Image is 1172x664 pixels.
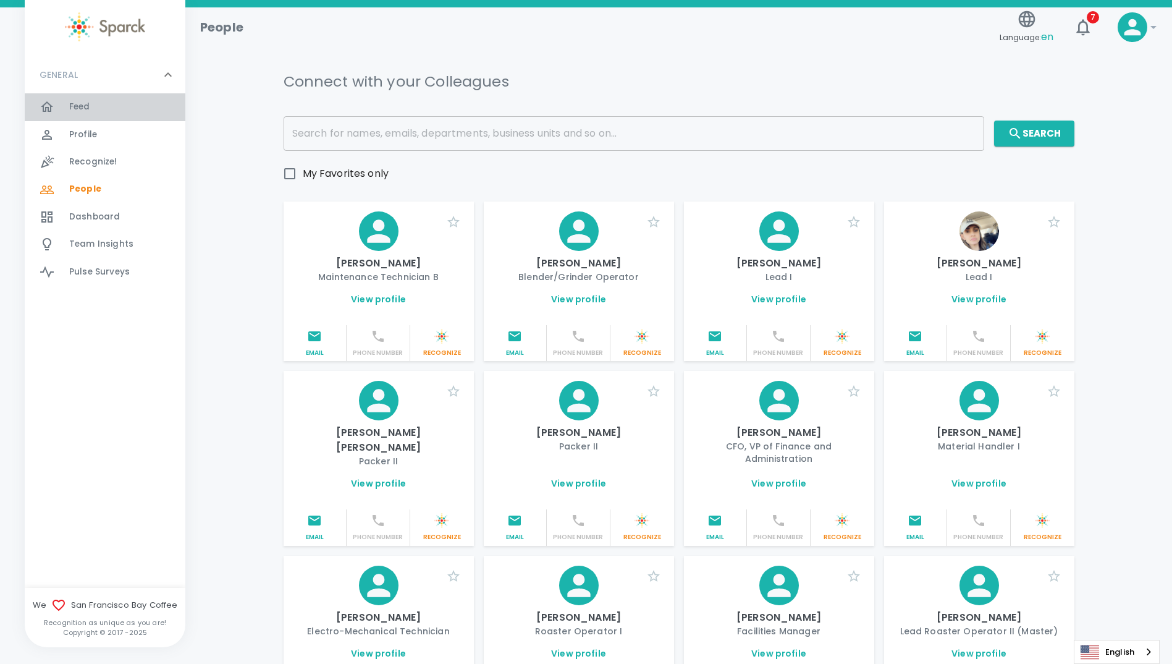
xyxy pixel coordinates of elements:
span: Language: [1000,29,1053,46]
p: Email [489,349,542,357]
p: Recognize [615,533,669,542]
span: Recognize! [69,156,117,168]
a: View profile [351,477,406,490]
img: Sparck logo white [634,513,649,528]
span: Dashboard [69,211,120,223]
a: Team Insights [25,231,185,258]
p: CFO, VP of Finance and Administration [694,440,864,465]
p: [PERSON_NAME] [894,425,1064,440]
p: Email [889,349,942,357]
p: Blender/Grinder Operator [494,271,664,283]
button: Email [684,509,748,545]
button: Sparck logo whiteRecognize [811,325,874,361]
span: Feed [69,101,90,113]
img: Sparck logo white [1035,329,1050,344]
span: Team Insights [69,238,133,250]
p: [PERSON_NAME] [293,256,464,271]
p: GENERAL [40,69,78,81]
p: Recognize [816,349,869,357]
span: Pulse Surveys [69,266,130,278]
button: Sparck logo whiteRecognize [811,509,874,545]
button: Email [284,325,347,361]
img: Sparck logo [65,12,145,41]
h1: People [200,17,243,37]
a: View profile [351,293,406,305]
button: Email [884,509,948,545]
div: GENERAL [25,56,185,93]
p: Lead Roaster Operator II (Master) [894,625,1064,637]
a: View profile [751,293,806,305]
img: Sparck logo white [434,513,449,528]
button: Sparck logo whiteRecognize [1011,509,1074,545]
button: Email [284,509,347,545]
button: Search [994,121,1074,147]
a: View profile [351,647,406,660]
aside: Language selected: English [1074,640,1160,664]
button: Sparck logo whiteRecognize [610,325,674,361]
button: Sparck logo whiteRecognize [610,509,674,545]
a: View profile [751,477,806,490]
p: Email [689,533,742,542]
p: Lead I [894,271,1064,283]
a: English [1074,641,1159,663]
p: [PERSON_NAME] [694,256,864,271]
span: People [69,183,101,195]
div: GENERAL [25,93,185,291]
p: Recognition as unique as you are! [25,618,185,628]
a: Dashboard [25,203,185,231]
p: Recognize [615,349,669,357]
a: Recognize! [25,148,185,176]
span: My Favorites only [303,166,389,181]
button: Sparck logo whiteRecognize [410,325,474,361]
a: Pulse Surveys [25,258,185,286]
p: [PERSON_NAME] [494,425,664,440]
p: [PERSON_NAME] [293,610,464,625]
span: Profile [69,129,97,141]
p: [PERSON_NAME] [PERSON_NAME] [293,425,464,455]
button: Email [484,509,547,545]
button: Email [684,325,748,361]
img: Sparck logo white [1035,513,1050,528]
a: View profile [751,647,806,660]
div: Language [1074,640,1160,664]
p: Packer II [494,440,664,453]
button: 7 [1068,12,1098,42]
img: Sparck logo white [634,329,649,344]
p: Lead I [694,271,864,283]
p: Recognize [415,533,469,542]
button: Sparck logo whiteRecognize [410,509,474,545]
img: Sparck logo white [434,329,449,344]
a: Feed [25,93,185,121]
button: Email [484,325,547,361]
img: Picture of Adriana [959,211,999,251]
p: Copyright © 2017 - 2025 [25,628,185,637]
a: View profile [551,647,606,660]
p: [PERSON_NAME] [494,610,664,625]
p: [PERSON_NAME] [694,425,864,440]
p: Facilities Manager [694,625,864,637]
p: Recognize [1016,533,1069,542]
h5: Connect with your Colleagues [284,72,509,92]
img: Sparck logo white [835,513,849,528]
p: [PERSON_NAME] [894,256,1064,271]
p: Roaster Operator I [494,625,664,637]
p: Recognize [415,349,469,357]
p: Recognize [816,533,869,542]
p: Email [689,349,742,357]
img: Sparck logo white [835,329,849,344]
p: Email [289,533,342,542]
p: [PERSON_NAME] [494,256,664,271]
a: View profile [951,293,1006,305]
a: Profile [25,121,185,148]
p: Email [489,533,542,542]
p: Electro-Mechanical Technician [293,625,464,637]
a: People [25,176,185,203]
a: Sparck logo [25,12,185,41]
